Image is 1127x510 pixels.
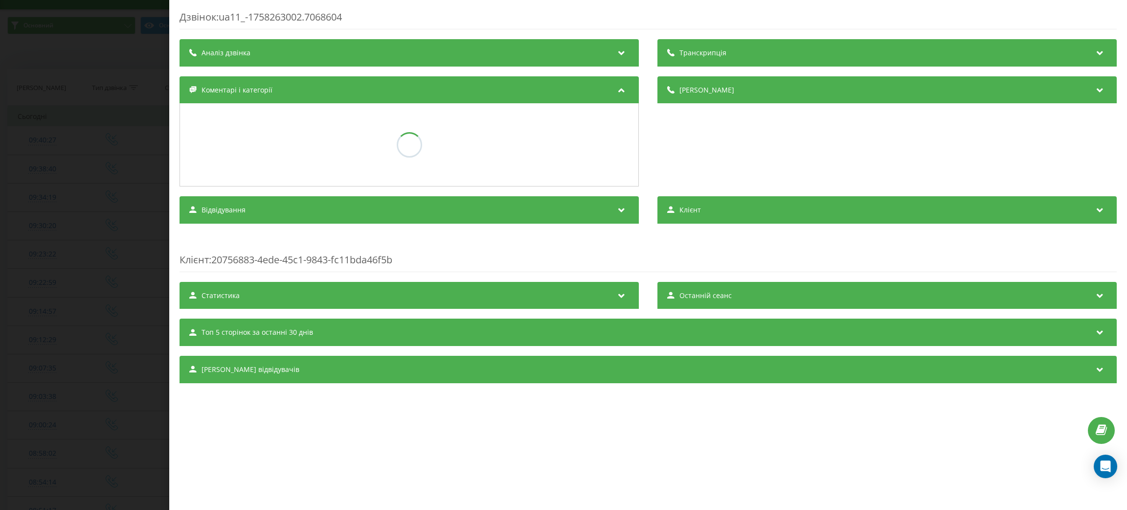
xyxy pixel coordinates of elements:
[202,48,250,58] span: Аналіз дзвінка
[679,291,732,301] span: Останній сеанс
[202,365,299,374] span: [PERSON_NAME] відвідувачів
[679,85,734,95] span: [PERSON_NAME]
[180,253,209,266] span: Клієнт
[202,205,246,215] span: Відвідування
[180,233,1117,272] div: : 20756883-4ede-45c1-9843-fc11bda46f5b
[202,291,240,301] span: Статистика
[202,327,313,337] span: Топ 5 сторінок за останні 30 днів
[180,10,1117,29] div: Дзвінок : ua11_-1758263002.7068604
[202,85,272,95] span: Коментарі і категорії
[1094,455,1117,478] div: Open Intercom Messenger
[679,48,726,58] span: Транскрипція
[679,205,701,215] span: Клієнт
